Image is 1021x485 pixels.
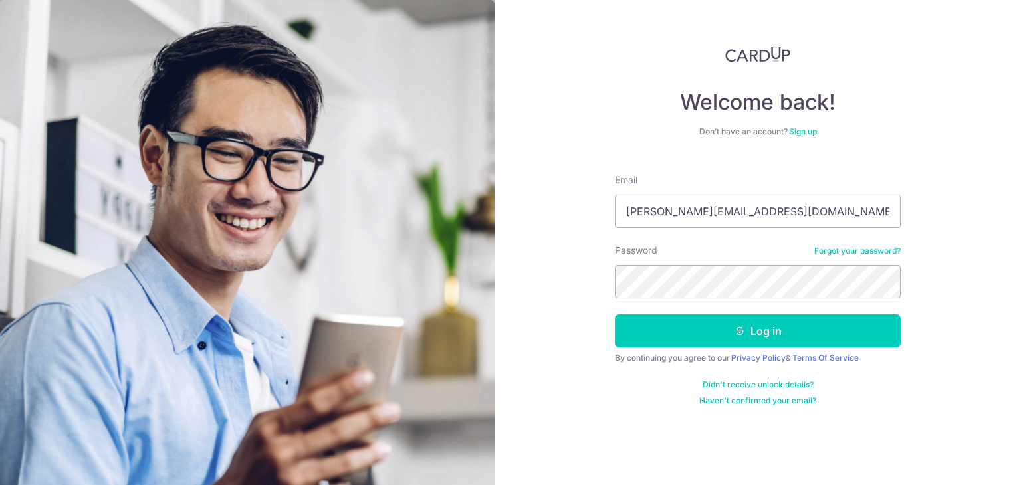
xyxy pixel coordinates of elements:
[699,395,816,406] a: Haven't confirmed your email?
[731,353,786,363] a: Privacy Policy
[615,314,901,347] button: Log in
[615,173,637,187] label: Email
[792,353,859,363] a: Terms Of Service
[615,89,901,116] h4: Welcome back!
[615,244,657,257] label: Password
[725,47,790,62] img: CardUp Logo
[615,353,901,363] div: By continuing you agree to our &
[789,126,817,136] a: Sign up
[814,246,901,256] a: Forgot your password?
[703,379,814,390] a: Didn't receive unlock details?
[615,195,901,228] input: Enter your Email
[615,126,901,137] div: Don’t have an account?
